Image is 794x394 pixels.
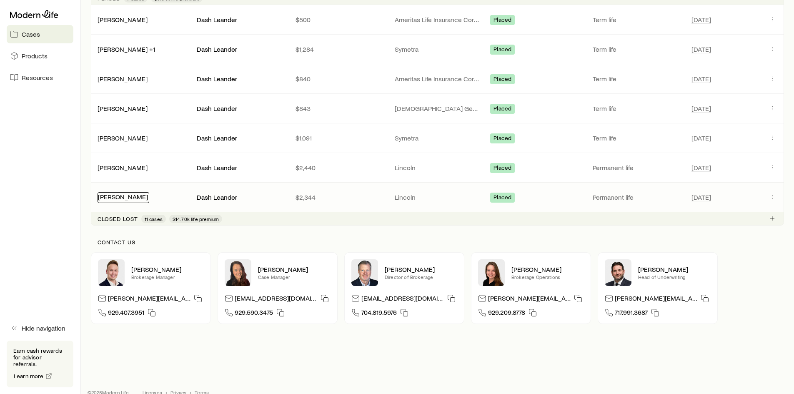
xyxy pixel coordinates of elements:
[493,164,511,173] span: Placed
[98,45,155,53] a: [PERSON_NAME] +1
[493,16,511,25] span: Placed
[395,75,481,83] p: Ameritas Life Insurance Corp. (Ameritas)
[488,294,571,305] p: [PERSON_NAME][EMAIL_ADDRESS][DOMAIN_NAME]
[593,193,679,201] p: Permanent life
[478,259,505,286] img: Ellen Wall
[7,25,73,43] a: Cases
[638,274,711,280] p: Head of Underwriting
[361,294,444,305] p: [EMAIL_ADDRESS][DOMAIN_NAME]
[197,134,237,143] div: Dash Leander
[197,15,237,24] div: Dash Leander
[296,75,381,83] p: $840
[98,134,148,142] a: [PERSON_NAME]
[131,274,204,280] p: Brokerage Manager
[7,68,73,87] a: Resources
[197,104,237,113] div: Dash Leander
[488,308,525,319] span: 929.209.8778
[395,104,481,113] p: [DEMOGRAPHIC_DATA] General
[98,193,148,201] a: [PERSON_NAME]
[493,105,511,114] span: Placed
[395,45,481,53] p: Symetra
[296,104,381,113] p: $843
[13,347,67,367] p: Earn cash rewards for advisor referrals.
[691,104,711,113] span: [DATE]
[361,308,397,319] span: 704.819.5976
[98,259,125,286] img: Derek Wakefield
[615,294,697,305] p: [PERSON_NAME][EMAIL_ADDRESS][DOMAIN_NAME]
[173,216,219,222] span: $14.70k life premium
[197,45,237,54] div: Dash Leander
[296,45,381,53] p: $1,284
[197,75,237,83] div: Dash Leander
[98,216,138,222] p: Closed lost
[395,193,481,201] p: Lincoln
[593,163,679,172] p: Permanent life
[593,134,679,142] p: Term life
[493,75,511,84] span: Placed
[296,193,381,201] p: $2,344
[98,239,777,246] p: Contact us
[197,163,237,172] div: Dash Leander
[691,75,711,83] span: [DATE]
[593,104,679,113] p: Term life
[511,274,584,280] p: Brokerage Operations
[493,194,511,203] span: Placed
[351,259,378,286] img: Trey Wall
[22,52,48,60] span: Products
[98,75,148,83] a: [PERSON_NAME]
[385,274,457,280] p: Director of Brokerage
[593,75,679,83] p: Term life
[395,163,481,172] p: Lincoln
[98,192,149,203] div: [PERSON_NAME]
[691,134,711,142] span: [DATE]
[493,46,511,55] span: Placed
[691,45,711,53] span: [DATE]
[296,163,381,172] p: $2,440
[98,163,148,171] a: [PERSON_NAME]
[235,308,273,319] span: 929.590.3475
[98,15,148,23] a: [PERSON_NAME]
[145,216,163,222] span: 11 cases
[7,319,73,337] button: Hide navigation
[258,265,331,274] p: [PERSON_NAME]
[395,15,481,24] p: Ameritas Life Insurance Corp. (Ameritas)
[22,324,65,332] span: Hide navigation
[197,193,237,202] div: Dash Leander
[385,265,457,274] p: [PERSON_NAME]
[593,45,679,53] p: Term life
[235,294,317,305] p: [EMAIL_ADDRESS][DOMAIN_NAME]
[131,265,204,274] p: [PERSON_NAME]
[22,73,53,82] span: Resources
[14,373,44,379] span: Learn more
[108,294,190,305] p: [PERSON_NAME][EMAIL_ADDRESS][DOMAIN_NAME]
[7,341,73,387] div: Earn cash rewards for advisor referrals.Learn more
[98,104,148,112] a: [PERSON_NAME]
[22,30,40,38] span: Cases
[296,134,381,142] p: $1,091
[7,47,73,65] a: Products
[691,163,711,172] span: [DATE]
[108,308,144,319] span: 929.407.3951
[98,45,155,54] div: [PERSON_NAME] +1
[258,274,331,280] p: Case Manager
[98,134,148,143] div: [PERSON_NAME]
[593,15,679,24] p: Term life
[691,193,711,201] span: [DATE]
[98,15,148,24] div: [PERSON_NAME]
[691,15,711,24] span: [DATE]
[225,259,251,286] img: Abby McGuigan
[493,135,511,143] span: Placed
[98,104,148,113] div: [PERSON_NAME]
[638,265,711,274] p: [PERSON_NAME]
[98,163,148,172] div: [PERSON_NAME]
[615,308,648,319] span: 717.991.3687
[395,134,481,142] p: Symetra
[511,265,584,274] p: [PERSON_NAME]
[605,259,631,286] img: Bryan Simmons
[296,15,381,24] p: $500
